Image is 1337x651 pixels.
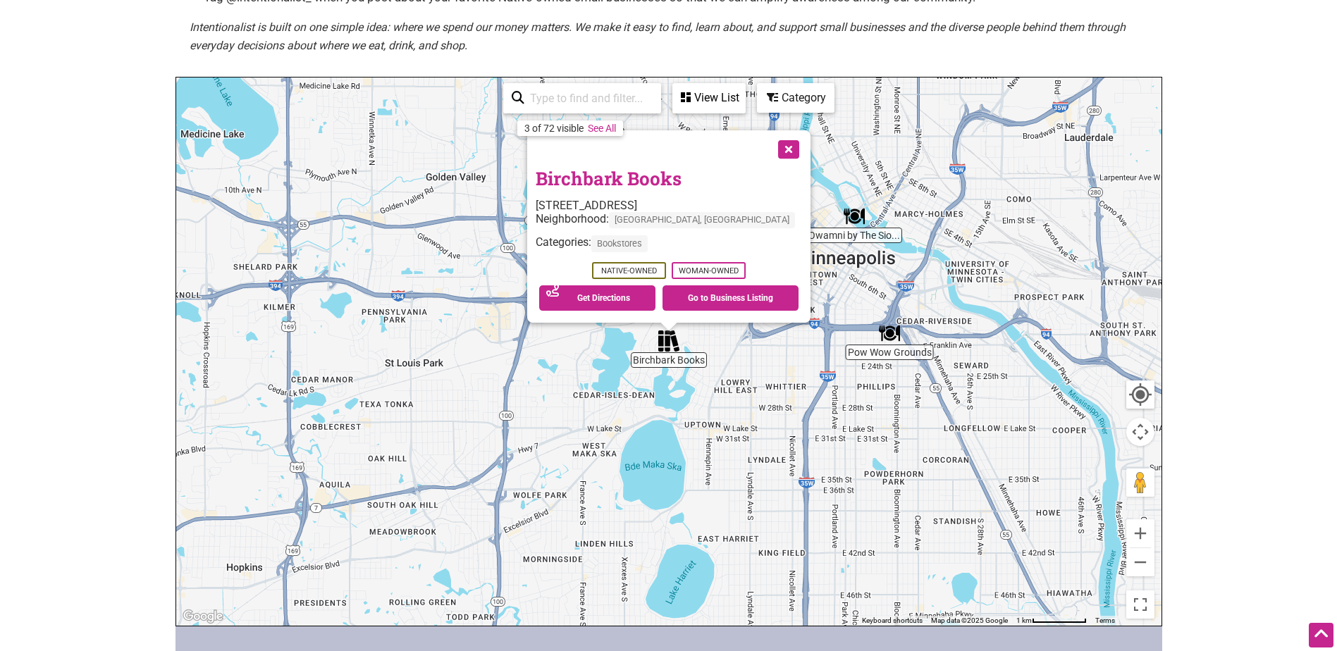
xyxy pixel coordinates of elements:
[674,85,744,111] div: View List
[1126,548,1154,576] button: Zoom out
[770,130,805,166] button: Close
[1012,616,1091,626] button: Map Scale: 1 km per 74 pixels
[524,123,584,134] div: 3 of 72 visible
[180,607,226,626] img: Google
[672,262,746,279] span: Woman-Owned
[844,206,865,227] div: Owamni by The Sioux Chef
[1125,589,1156,620] button: Toggle fullscreen view
[879,323,900,344] div: Pow Wow Grounds
[672,83,746,113] div: See a list of the visible businesses
[1126,469,1154,497] button: Drag Pegman onto the map to open Street View
[1309,623,1333,647] div: Scroll Back to Top
[588,123,616,134] a: See All
[524,85,653,112] input: Type to find and filter...
[591,236,648,252] span: Bookstores
[931,616,1008,624] span: Map data ©2025 Google
[1095,616,1115,624] a: Terms (opens in new tab)
[609,212,795,228] span: [GEOGRAPHIC_DATA], [GEOGRAPHIC_DATA]
[1126,519,1154,547] button: Zoom in
[757,83,834,113] div: Filter by category
[1126,418,1154,446] button: Map camera controls
[592,262,666,279] span: Native-Owned
[658,330,679,352] div: Birchbark Books
[180,607,226,626] a: Open this area in Google Maps (opens a new window)
[536,199,802,212] div: [STREET_ADDRESS]
[758,85,833,111] div: Category
[536,236,802,259] div: Categories:
[536,212,802,235] div: Neighborhood:
[536,166,682,190] a: Birchbark Books
[539,285,655,311] a: Get Directions
[663,285,799,311] a: Go to Business Listing
[1126,380,1154,409] button: Your Location
[190,20,1126,52] em: Intentionalist is built on one simple idea: where we spend our money matters. We make it easy to ...
[1016,616,1032,624] span: 1 km
[503,83,661,113] div: Type to search and filter
[862,616,923,626] button: Keyboard shortcuts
